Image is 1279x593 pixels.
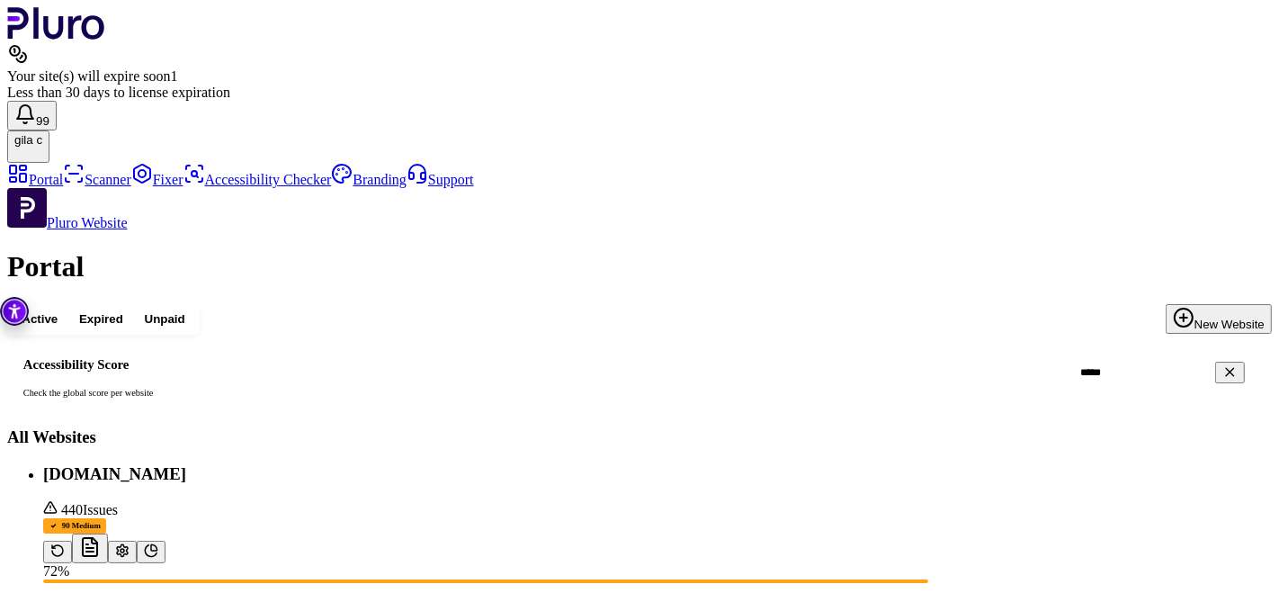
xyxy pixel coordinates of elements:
a: Support [407,172,474,187]
div: Less than 30 days to license expiration [7,85,1272,101]
a: Open Pluro Website [7,215,128,230]
div: Your site(s) will expire soon [7,68,1272,85]
button: New Website [1166,304,1272,334]
div: 72 % [43,563,1272,580]
button: Reports [72,534,108,563]
span: 99 [36,114,49,128]
div: 90 Medium [43,518,106,533]
button: Open website overview [137,541,165,563]
h3: [DOMAIN_NAME] [43,464,1272,484]
a: Logo [7,27,105,42]
h2: Accessibility Score [23,357,1059,373]
button: Open notifications, you have 125 new notifications [7,101,57,130]
button: Clear search field [1215,362,1246,383]
span: Active [22,311,58,328]
h3: All Websites [7,427,1272,447]
button: Unpaid [134,307,196,331]
span: Expired [79,311,123,328]
button: Expired [68,307,134,331]
div: 440 Issues [43,500,1272,518]
button: Active [11,307,68,331]
a: Fixer [131,172,183,187]
button: gila cgila c [7,130,49,163]
span: 1 [170,68,177,84]
span: gila c [14,133,42,147]
button: Reset the cache [43,541,72,563]
button: Open settings [108,541,137,563]
a: Accessibility Checker [183,172,332,187]
a: Portal [7,172,63,187]
div: Check the global score per website [23,387,1059,400]
aside: Sidebar menu [7,163,1272,231]
h1: Portal [7,250,1272,283]
a: Branding [331,172,407,187]
span: Unpaid [145,311,185,328]
a: Scanner [63,172,131,187]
